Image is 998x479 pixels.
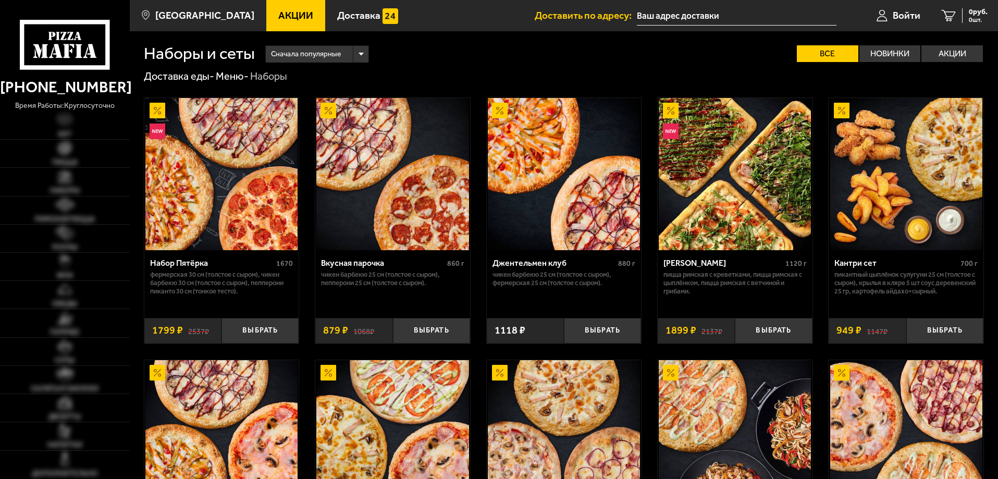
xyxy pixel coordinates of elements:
[52,159,78,166] span: Пицца
[150,258,274,268] div: Набор Пятёрка
[867,325,888,336] s: 1147 ₽
[321,258,445,268] div: Вкусная парочка
[906,318,983,343] button: Выбрать
[659,98,811,250] img: Мама Миа
[495,325,525,336] span: 1118 ₽
[144,70,214,82] a: Доставка еды-
[921,45,983,62] label: Акции
[492,271,636,287] p: Чикен Барбекю 25 см (толстое с сыром), Фермерская 25 см (толстое с сыром).
[834,365,849,380] img: Акционный
[321,103,336,118] img: Акционный
[447,259,464,268] span: 860 г
[337,10,380,20] span: Доставка
[150,124,165,139] img: Новинка
[47,441,82,449] span: Напитки
[150,103,165,118] img: Акционный
[50,187,80,194] span: Наборы
[145,98,298,250] img: Набор Пятёрка
[618,259,635,268] span: 880 г
[663,365,679,380] img: Акционный
[150,365,165,380] img: Акционный
[564,318,641,343] button: Выбрать
[52,244,78,251] span: Роллы
[32,470,98,477] span: Дополнительно
[144,98,299,250] a: АкционныйНовинкаНабор Пятёрка
[830,98,982,250] img: Кантри сет
[383,8,398,24] img: 15daf4d41897b9f0e9f617042186c801.svg
[250,70,287,83] div: Наборы
[893,10,920,20] span: Войти
[836,325,861,336] span: 949 ₽
[31,385,98,392] span: Салаты и закуски
[216,70,249,82] a: Меню-
[321,271,464,287] p: Чикен Барбекю 25 см (толстое с сыром), Пепперони 25 см (толстое с сыром).
[663,103,679,118] img: Акционный
[663,271,807,296] p: Пицца Римская с креветками, Пицца Римская с цыплёнком, Пицца Римская с ветчиной и грибами.
[57,272,73,279] span: WOK
[221,318,299,343] button: Выбрать
[321,365,336,380] img: Акционный
[735,318,812,343] button: Выбрать
[535,10,637,20] span: Доставить по адресу:
[150,271,293,296] p: Фермерская 30 см (толстое с сыром), Чикен Барбекю 30 см (толстое с сыром), Пепперони Пиканто 30 с...
[834,103,849,118] img: Акционный
[48,413,81,421] span: Десерты
[315,98,470,250] a: АкционныйВкусная парочка
[188,325,209,336] s: 2537 ₽
[663,258,783,268] div: [PERSON_NAME]
[701,325,722,336] s: 2137 ₽
[960,259,978,268] span: 700 г
[637,6,836,26] input: Ваш адрес доставки
[278,10,313,20] span: Акции
[316,98,469,250] img: Вкусная парочка
[492,365,508,380] img: Акционный
[663,124,679,139] img: Новинка
[55,357,75,364] span: Супы
[969,17,988,23] span: 0 шт.
[323,325,348,336] span: 879 ₽
[58,131,72,138] span: Хит
[488,98,640,250] img: Джентельмен клуб
[666,325,696,336] span: 1899 ₽
[271,44,341,64] span: Сначала популярные
[35,216,95,223] span: Римская пицца
[353,325,374,336] s: 1068 ₽
[155,10,254,20] span: [GEOGRAPHIC_DATA]
[276,259,293,268] span: 1670
[859,45,921,62] label: Новинки
[658,98,812,250] a: АкционныйНовинкаМама Миа
[785,259,807,268] span: 1120 г
[144,45,255,62] h1: Наборы и сеты
[797,45,858,62] label: Все
[492,103,508,118] img: Акционный
[834,271,978,296] p: Пикантный цыплёнок сулугуни 25 см (толстое с сыром), крылья в кляре 5 шт соус деревенский 25 гр, ...
[969,8,988,16] span: 0 руб.
[834,258,958,268] div: Кантри сет
[393,318,470,343] button: Выбрать
[492,258,616,268] div: Джентельмен клуб
[50,329,80,336] span: Горячее
[52,300,77,308] span: Обеды
[152,325,183,336] span: 1799 ₽
[487,98,642,250] a: АкционныйДжентельмен клуб
[829,98,983,250] a: АкционныйКантри сет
